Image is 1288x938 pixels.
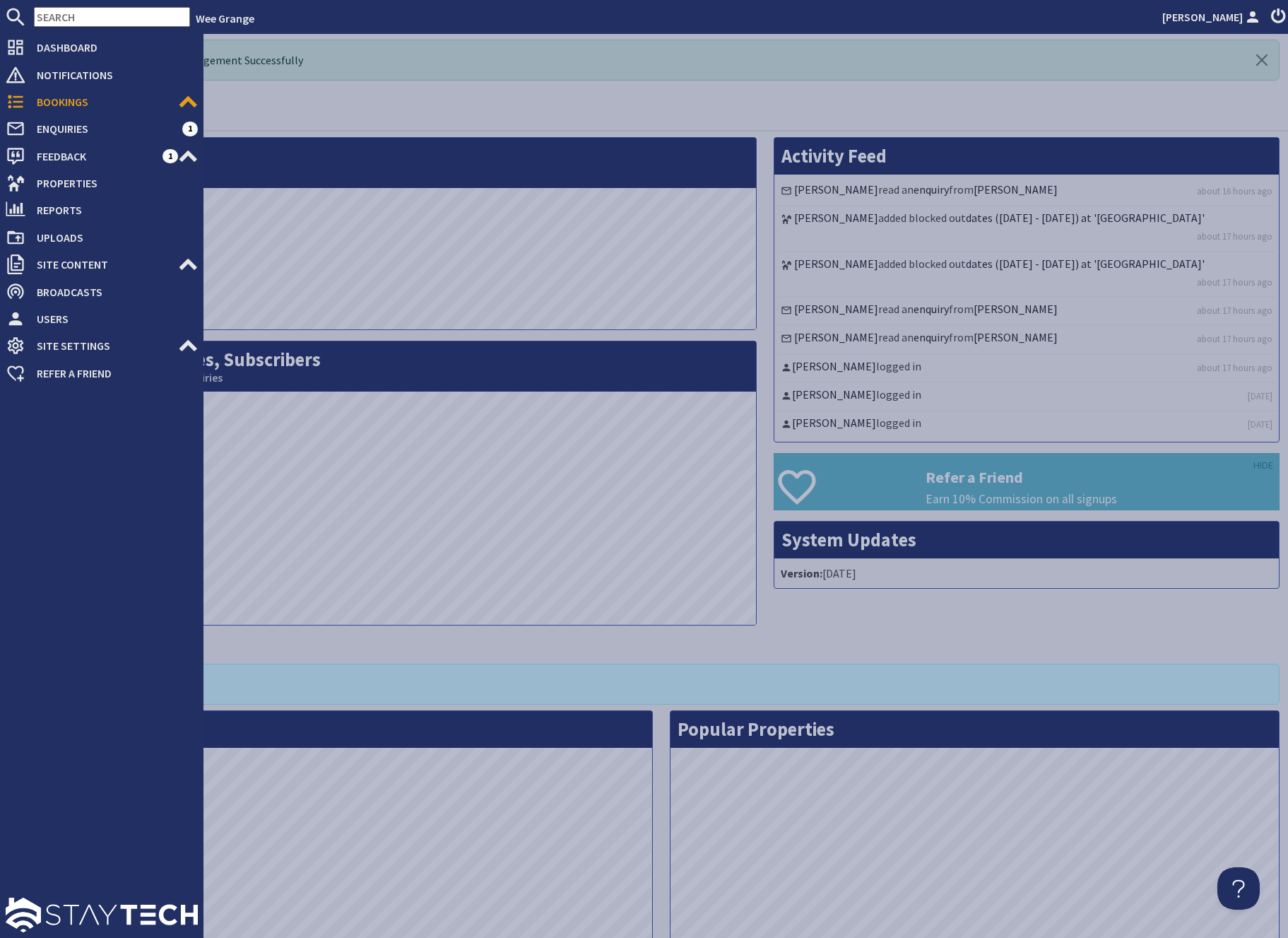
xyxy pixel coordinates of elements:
input: SEARCH [34,7,190,27]
a: enquiry [914,182,949,197]
span: Feedback [25,145,163,168]
h2: Popular Properties [670,711,1280,748]
a: [PERSON_NAME] [974,330,1058,344]
a: dates ([DATE] - [DATE]) at '[GEOGRAPHIC_DATA]' [966,211,1205,225]
a: Properties [6,172,198,194]
img: staytech_l_w-4e588a39d9fa60e82540d7cfac8cfe4b7147e857d3e8dbdfbd41c59d52db0ec4.svg [6,898,198,932]
span: Site Content [25,253,178,276]
a: [PERSON_NAME] [792,359,876,373]
a: Activity Feed [781,144,887,168]
span: 1 [182,122,198,136]
strong: Version: [781,566,822,580]
h2: Visits per Day [43,138,756,188]
li: logged in [778,411,1275,438]
a: about 17 hours ago [1197,304,1272,317]
a: [PERSON_NAME] [794,302,878,316]
a: [PERSON_NAME] [794,182,878,197]
a: Feedback 1 [6,145,198,168]
a: Site Settings [6,334,198,357]
a: [DATE] [1248,418,1272,431]
li: logged in [778,383,1275,411]
a: [PERSON_NAME] [974,182,1058,197]
a: [PERSON_NAME] [1162,8,1263,25]
a: [PERSON_NAME] [792,387,876,401]
h2: Popular Dates [43,711,652,748]
a: [PERSON_NAME] [792,416,876,430]
span: Broadcasts [25,281,198,303]
a: Enquiries 1 [6,117,198,140]
a: [PERSON_NAME] [974,302,1058,316]
p: Earn 10% Commission on all signups [926,490,1279,508]
a: dates ([DATE] - [DATE]) at '[GEOGRAPHIC_DATA]' [966,257,1205,271]
a: [PERSON_NAME] [794,211,878,225]
a: Wee Grange [196,11,254,25]
h2: Bookings, Enquiries, Subscribers [43,341,756,392]
a: Site Content [6,253,198,276]
iframe: Toggle Customer Support [1217,867,1260,910]
a: enquiry [914,330,949,344]
div: No Bookings [42,664,1280,705]
a: Reports [6,199,198,221]
li: read an from [778,178,1275,206]
span: 1 [163,149,178,163]
a: Dashboard [6,36,198,59]
li: logged in [778,355,1275,383]
a: [PERSON_NAME] [794,257,878,271]
a: about 16 hours ago [1197,184,1272,198]
span: Site Settings [25,334,178,357]
h3: Refer a Friend [926,468,1279,486]
a: about 17 hours ago [1197,230,1272,243]
span: Dashboard [25,36,198,59]
span: Notifications [25,64,198,86]
a: enquiry [914,302,949,316]
a: [PERSON_NAME] [794,330,878,344]
a: Refer a Friend Earn 10% Commission on all signups [774,453,1280,510]
span: Users [25,307,198,330]
a: Notifications [6,64,198,86]
a: Broadcasts [6,281,198,303]
span: Bookings [25,90,178,113]
small: This Month: 19 Visits [50,168,749,181]
span: Uploads [25,226,198,249]
a: System Updates [781,528,916,551]
a: HIDE [1253,458,1273,474]
a: [DATE] [1248,389,1272,403]
span: Properties [25,172,198,194]
li: read an from [778,298,1275,326]
span: Reports [25,199,198,221]
span: Refer a Friend [25,362,198,385]
a: Refer a Friend [6,362,198,385]
small: This Month: 0 Bookings, 0 Enquiries [50,371,749,385]
li: read an from [778,326,1275,354]
a: about 17 hours ago [1197,276,1272,289]
div: Hello Boss! Logged In via Management Successfully [42,40,1280,81]
li: added blocked out [778,252,1275,298]
a: about 17 hours ago [1197,332,1272,346]
a: about 17 hours ago [1197,361,1272,375]
li: [DATE] [778,562,1275,585]
a: Users [6,307,198,330]
span: Enquiries [25,117,182,140]
li: added blocked out [778,206,1275,252]
a: Bookings [6,90,198,113]
a: Uploads [6,226,198,249]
